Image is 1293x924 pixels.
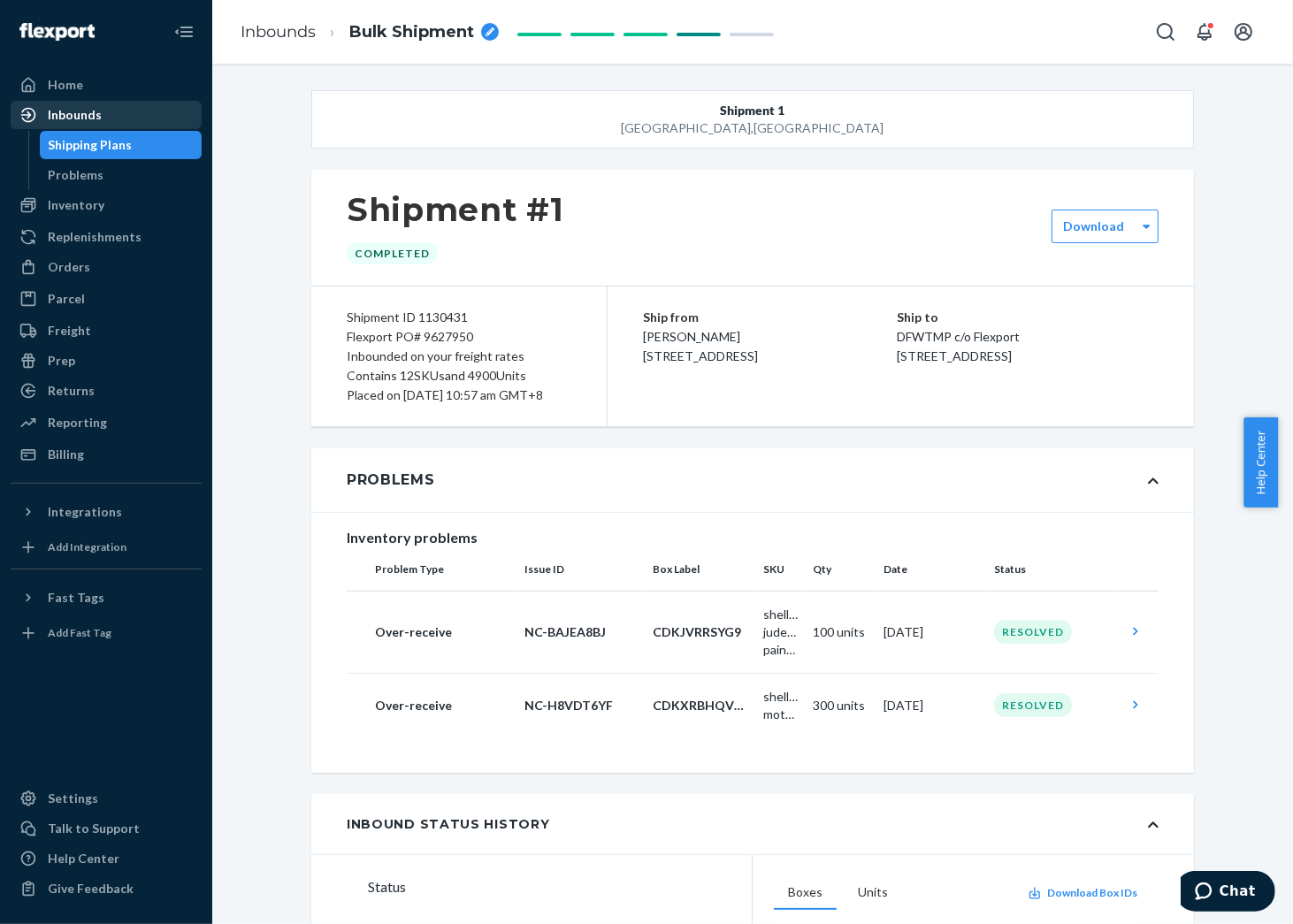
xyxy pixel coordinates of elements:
[311,90,1194,149] button: Shipment 1[GEOGRAPHIC_DATA],[GEOGRAPHIC_DATA]
[347,366,571,386] div: Contains 12 SKUs and 4900 Units
[774,876,837,910] button: Boxes
[48,446,84,463] div: Billing
[48,322,91,340] div: Freight
[375,623,510,641] p: Over-receive
[48,258,90,276] div: Orders
[11,101,202,129] a: Inbounds
[48,290,85,308] div: Parcel
[1243,417,1278,508] button: Help Center
[11,814,202,843] button: Talk to Support
[11,784,202,813] a: Settings
[643,329,758,363] span: [PERSON_NAME] [STREET_ADDRESS]
[401,119,1106,137] div: [GEOGRAPHIC_DATA] , [GEOGRAPHIC_DATA]
[226,6,513,58] ol: breadcrumbs
[49,166,104,184] div: Problems
[11,285,202,313] a: Parcel
[1187,14,1222,50] button: Open notifications
[876,591,987,673] td: [DATE]
[897,308,1159,327] p: Ship to
[844,876,902,910] button: Units
[11,619,202,647] a: Add Fast Tag
[48,880,134,897] div: Give Feedback
[347,242,438,264] div: Completed
[40,131,203,159] a: Shipping Plans
[756,673,806,737] td: shells-motorhead
[876,673,987,737] td: [DATE]
[653,623,749,641] p: CDKJVRRSYG9
[524,623,639,641] p: NC-BAJEA8BJ
[994,693,1072,717] div: Resolved
[876,548,987,591] th: Date
[11,498,202,526] button: Integrations
[806,673,876,737] td: 300 units
[347,191,564,228] h1: Shipment #1
[646,548,756,591] th: Box Label
[40,161,203,189] a: Problems
[48,790,98,807] div: Settings
[347,470,435,491] div: Problems
[11,191,202,219] a: Inventory
[1181,871,1275,915] iframe: Opens a widget where you can chat to one of our agents
[806,548,876,591] th: Qty
[11,317,202,345] a: Freight
[48,382,95,400] div: Returns
[48,228,142,246] div: Replenishments
[643,308,897,327] p: Ship from
[1063,218,1124,235] label: Download
[524,697,639,714] p: NC-H8VDT6YF
[11,223,202,251] a: Replenishments
[756,591,806,673] td: shells-judeaspriest-painkiller
[11,874,202,903] button: Give Feedback
[11,253,202,281] a: Orders
[19,23,95,41] img: Flexport logo
[48,539,126,554] div: Add Integration
[375,697,510,714] p: Over-receive
[241,22,316,42] a: Inbounds
[653,697,749,714] p: CDKXRBHQVUU
[48,820,140,837] div: Talk to Support
[48,352,75,370] div: Prep
[48,589,104,607] div: Fast Tags
[756,548,806,591] th: SKU
[897,348,1012,363] span: [STREET_ADDRESS]
[806,591,876,673] td: 100 units
[347,347,571,366] div: Inbounded on your freight rates
[48,503,122,521] div: Integrations
[347,815,549,833] div: Inbound Status History
[11,584,202,612] button: Fast Tags
[347,327,571,347] div: Flexport PO# 9627950
[48,76,83,94] div: Home
[347,386,571,405] div: Placed on [DATE] 10:57 am GMT+8
[721,102,785,119] span: Shipment 1
[11,377,202,405] a: Returns
[49,136,133,154] div: Shipping Plans
[347,548,517,591] th: Problem Type
[166,14,202,50] button: Close Navigation
[347,308,571,327] div: Shipment ID 1130431
[1028,885,1137,900] button: Download Box IDs
[11,844,202,873] a: Help Center
[517,548,646,591] th: Issue ID
[11,71,202,99] a: Home
[48,106,102,124] div: Inbounds
[987,548,1120,591] th: Status
[994,620,1072,644] div: Resolved
[349,21,474,44] span: Bulk Shipment
[1148,14,1183,50] button: Open Search Box
[347,527,1159,548] div: Inventory problems
[1226,14,1261,50] button: Open account menu
[48,625,111,640] div: Add Fast Tag
[368,876,752,897] div: Status
[11,409,202,437] a: Reporting
[11,533,202,561] a: Add Integration
[897,327,1159,347] p: DFWTMP c/o Flexport
[48,850,119,867] div: Help Center
[48,414,107,431] div: Reporting
[48,196,104,214] div: Inventory
[11,347,202,375] a: Prep
[11,440,202,469] a: Billing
